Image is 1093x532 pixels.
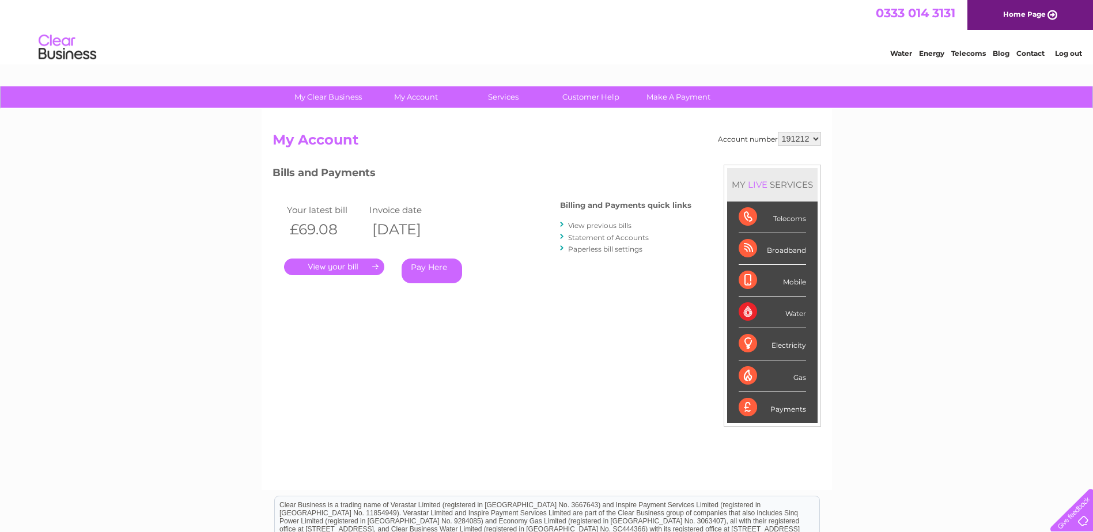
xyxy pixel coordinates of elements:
[890,49,912,58] a: Water
[568,245,642,253] a: Paperless bill settings
[727,168,818,201] div: MY SERVICES
[273,132,821,154] h2: My Account
[402,259,462,283] a: Pay Here
[739,265,806,297] div: Mobile
[739,328,806,360] div: Electricity
[366,202,449,218] td: Invoice date
[739,297,806,328] div: Water
[739,202,806,233] div: Telecoms
[560,201,691,210] h4: Billing and Payments quick links
[919,49,944,58] a: Energy
[284,202,367,218] td: Your latest bill
[739,392,806,423] div: Payments
[543,86,638,108] a: Customer Help
[739,233,806,265] div: Broadband
[739,360,806,392] div: Gas
[718,132,821,146] div: Account number
[746,179,770,190] div: LIVE
[568,233,649,242] a: Statement of Accounts
[1055,49,1082,58] a: Log out
[876,6,955,20] a: 0333 014 3131
[273,165,691,185] h3: Bills and Payments
[993,49,1009,58] a: Blog
[281,86,376,108] a: My Clear Business
[456,86,551,108] a: Services
[951,49,986,58] a: Telecoms
[568,221,631,230] a: View previous bills
[631,86,726,108] a: Make A Payment
[284,218,367,241] th: £69.08
[368,86,463,108] a: My Account
[38,30,97,65] img: logo.png
[284,259,384,275] a: .
[366,218,449,241] th: [DATE]
[275,6,819,56] div: Clear Business is a trading name of Verastar Limited (registered in [GEOGRAPHIC_DATA] No. 3667643...
[1016,49,1045,58] a: Contact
